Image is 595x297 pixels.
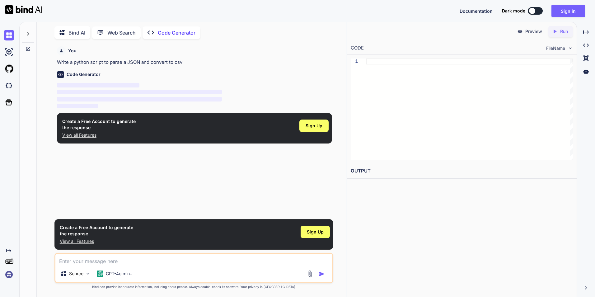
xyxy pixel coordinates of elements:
[85,271,91,276] img: Pick Models
[568,45,573,51] img: chevron down
[107,29,136,36] p: Web Search
[525,28,542,35] p: Preview
[4,269,14,280] img: signin
[67,71,101,78] h6: Code Generator
[57,90,222,94] span: ‌
[546,45,565,51] span: FileName
[306,123,322,129] span: Sign Up
[60,224,133,237] h1: Create a Free Account to generate the response
[307,270,314,277] img: attachment
[68,48,77,54] h6: You
[5,5,42,14] img: Bind AI
[57,83,139,87] span: ‌
[4,80,14,91] img: darkCloudIdeIcon
[560,28,568,35] p: Run
[62,118,136,131] h1: Create a Free Account to generate the response
[551,5,585,17] button: Sign in
[68,29,85,36] p: Bind AI
[4,64,14,74] img: githubLight
[502,8,525,14] span: Dark mode
[57,59,332,66] p: Write a python script to parse a JSON and convert to csv
[307,229,324,235] span: Sign Up
[69,271,83,277] p: Source
[54,285,333,289] p: Bind can provide inaccurate information, including about people. Always double-check its answers....
[57,104,98,108] span: ‌
[351,45,364,52] div: CODE
[97,271,103,277] img: GPT-4o mini
[57,97,222,101] span: ‌
[517,29,523,34] img: preview
[4,47,14,57] img: ai-studio
[347,164,577,178] h2: OUTPUT
[319,271,325,277] img: icon
[158,29,195,36] p: Code Generator
[62,132,136,138] p: View all Features
[351,59,358,64] div: 1
[60,238,133,244] p: View all Features
[4,30,14,40] img: chat
[460,8,493,14] button: Documentation
[106,271,132,277] p: GPT-4o min..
